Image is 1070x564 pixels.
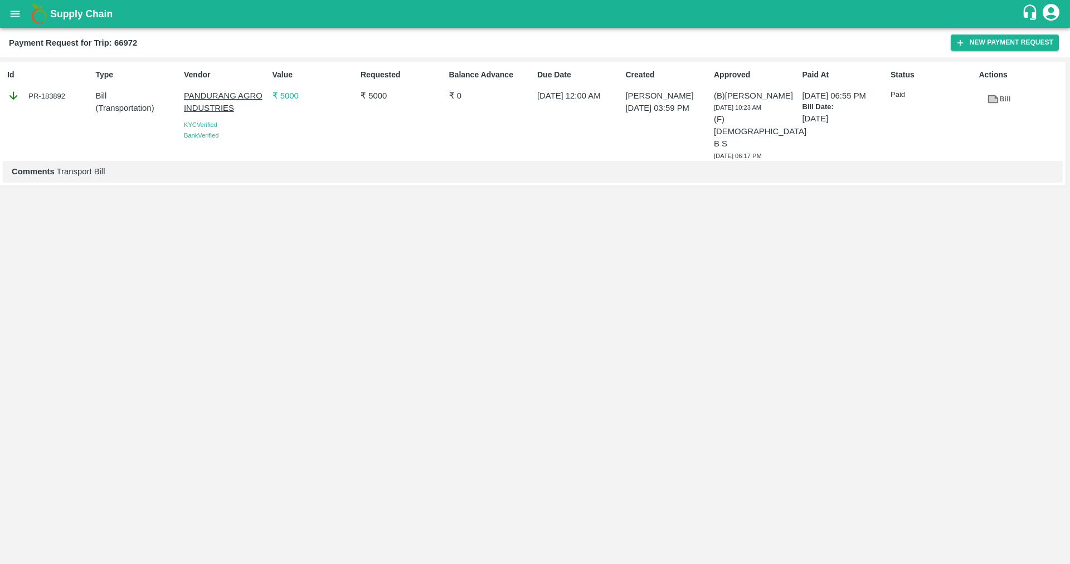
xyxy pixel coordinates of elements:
[802,69,886,81] p: Paid At
[979,69,1063,81] p: Actions
[951,35,1059,51] button: New Payment Request
[273,69,356,81] p: Value
[50,8,113,19] b: Supply Chain
[96,90,179,102] p: Bill
[537,69,621,81] p: Due Date
[361,90,444,102] p: ₹ 5000
[96,69,179,81] p: Type
[184,69,267,81] p: Vendor
[891,90,974,100] p: Paid
[184,90,267,115] p: PANDURANG AGRO INDUSTRIES
[449,90,533,102] p: ₹ 0
[714,113,797,150] p: (F) [DEMOGRAPHIC_DATA] B S
[802,102,886,112] p: Bill Date:
[2,1,28,27] button: open drawer
[361,69,444,81] p: Requested
[626,102,709,114] p: [DATE] 03:59 PM
[1022,4,1041,24] div: customer-support
[714,90,797,102] p: (B) [PERSON_NAME]
[9,38,137,47] b: Payment Request for Trip: 66972
[184,132,218,139] span: Bank Verified
[802,90,886,102] p: [DATE] 06:55 PM
[449,69,533,81] p: Balance Advance
[7,90,91,102] div: PR-183892
[714,104,761,111] span: [DATE] 10:23 AM
[28,3,50,25] img: logo
[891,69,974,81] p: Status
[626,69,709,81] p: Created
[12,167,55,176] b: Comments
[714,153,762,159] span: [DATE] 06:17 PM
[96,102,179,114] p: ( Transportation )
[979,90,1019,109] a: Bill
[714,69,797,81] p: Approved
[184,121,217,128] span: KYC Verified
[50,6,1022,22] a: Supply Chain
[802,112,886,125] p: [DATE]
[12,165,1054,178] p: Transport Bill
[626,90,709,102] p: [PERSON_NAME]
[7,69,91,81] p: Id
[273,90,356,102] p: ₹ 5000
[537,90,621,102] p: [DATE] 12:00 AM
[1041,2,1061,26] div: account of current user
